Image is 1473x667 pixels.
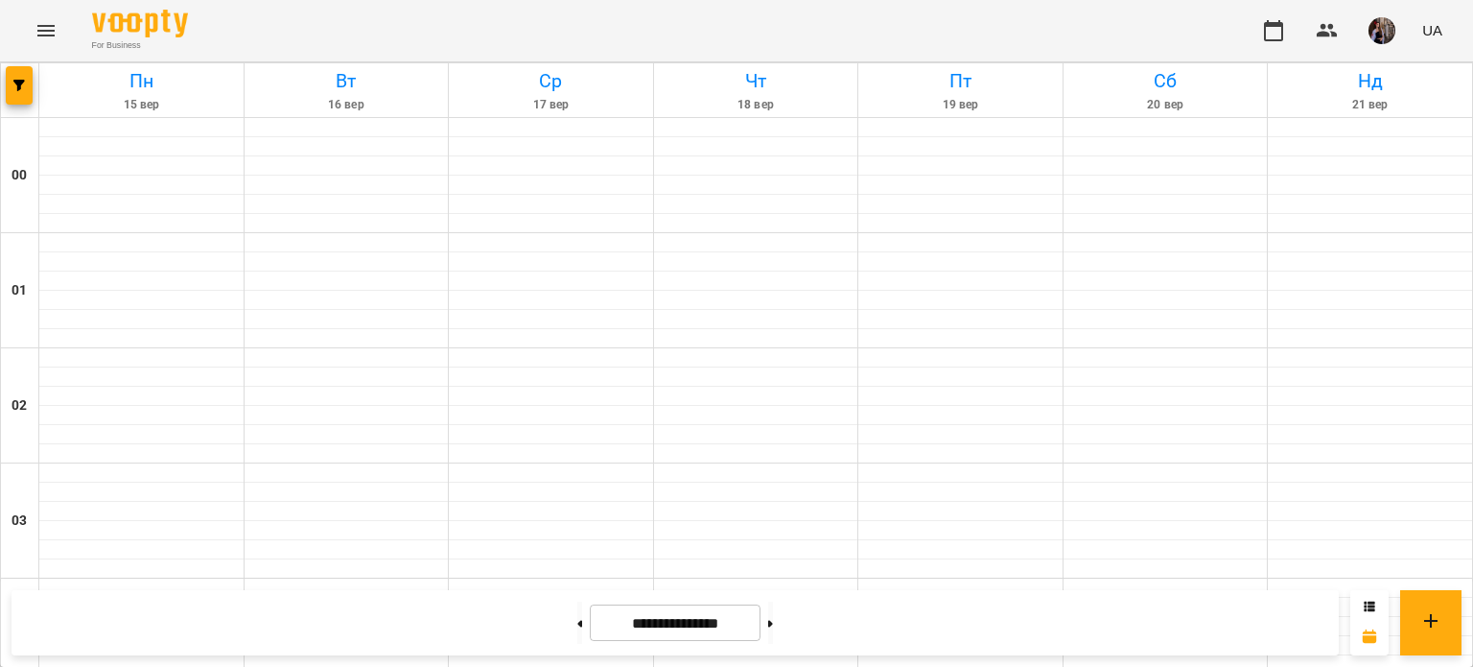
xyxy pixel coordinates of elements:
h6: 21 вер [1271,96,1469,114]
span: For Business [92,39,188,52]
h6: Ср [452,66,650,96]
h6: Нд [1271,66,1469,96]
h6: Вт [247,66,446,96]
h6: Сб [1066,66,1265,96]
h6: 01 [12,280,27,301]
h6: 15 вер [42,96,241,114]
button: Menu [23,8,69,54]
h6: 20 вер [1066,96,1265,114]
h6: 19 вер [861,96,1060,114]
button: UA [1415,12,1450,48]
span: UA [1422,20,1442,40]
h6: 03 [12,511,27,532]
h6: Чт [657,66,855,96]
h6: 00 [12,165,27,186]
img: Voopty Logo [92,10,188,37]
h6: 18 вер [657,96,855,114]
h6: Пт [861,66,1060,96]
h6: 02 [12,395,27,417]
h6: 17 вер [452,96,650,114]
img: 8d3efba7e3fbc8ec2cfbf83b777fd0d7.JPG [1368,17,1395,44]
h6: Пн [42,66,241,96]
h6: 16 вер [247,96,446,114]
